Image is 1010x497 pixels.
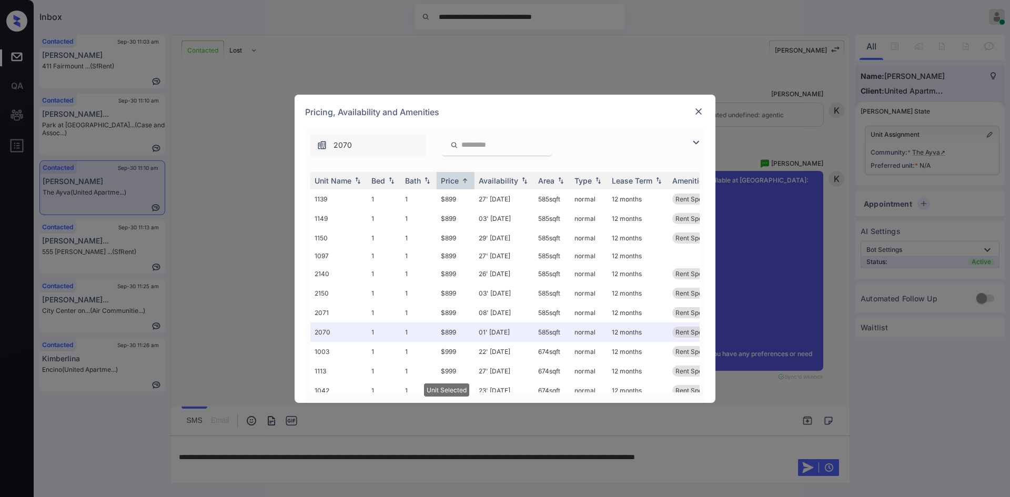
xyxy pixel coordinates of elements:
[570,283,608,303] td: normal
[675,367,717,375] span: Rent Special 1
[608,209,668,228] td: 12 months
[437,209,474,228] td: $899
[310,303,367,322] td: 2071
[474,361,534,381] td: 27' [DATE]
[367,209,401,228] td: 1
[437,228,474,248] td: $899
[534,228,570,248] td: 585 sqft
[310,342,367,361] td: 1003
[474,342,534,361] td: 22' [DATE]
[367,283,401,303] td: 1
[401,283,437,303] td: 1
[401,342,437,361] td: 1
[570,361,608,381] td: normal
[474,322,534,342] td: 01' [DATE]
[474,248,534,264] td: 27' [DATE]
[437,248,474,264] td: $899
[675,234,717,242] span: Rent Special 1
[534,283,570,303] td: 585 sqft
[367,303,401,322] td: 1
[534,209,570,228] td: 585 sqft
[675,348,717,356] span: Rent Special 1
[367,248,401,264] td: 1
[310,361,367,381] td: 1113
[401,264,437,283] td: 1
[401,209,437,228] td: 1
[534,322,570,342] td: 585 sqft
[310,322,367,342] td: 2070
[310,381,367,400] td: 1042
[653,177,664,184] img: sorting
[534,264,570,283] td: 585 sqft
[310,248,367,264] td: 1097
[334,139,352,151] span: 2070
[570,342,608,361] td: normal
[570,228,608,248] td: normal
[422,177,432,184] img: sorting
[675,215,717,222] span: Rent Special 1
[371,176,385,185] div: Bed
[538,176,554,185] div: Area
[437,303,474,322] td: $899
[450,140,458,150] img: icon-zuma
[310,283,367,303] td: 2150
[367,381,401,400] td: 1
[310,228,367,248] td: 1150
[401,361,437,381] td: 1
[460,177,470,185] img: sorting
[474,264,534,283] td: 26' [DATE]
[401,248,437,264] td: 1
[310,264,367,283] td: 2140
[570,381,608,400] td: normal
[534,381,570,400] td: 674 sqft
[593,177,603,184] img: sorting
[693,106,704,117] img: close
[474,209,534,228] td: 03' [DATE]
[574,176,592,185] div: Type
[367,264,401,283] td: 1
[315,176,351,185] div: Unit Name
[608,189,668,209] td: 12 months
[608,342,668,361] td: 12 months
[367,228,401,248] td: 1
[474,303,534,322] td: 08' [DATE]
[608,248,668,264] td: 12 months
[474,283,534,303] td: 03' [DATE]
[675,289,717,297] span: Rent Special 1
[401,228,437,248] td: 1
[479,176,518,185] div: Availability
[437,322,474,342] td: $899
[386,177,397,184] img: sorting
[608,264,668,283] td: 12 months
[534,303,570,322] td: 585 sqft
[437,189,474,209] td: $899
[401,322,437,342] td: 1
[310,189,367,209] td: 1139
[608,228,668,248] td: 12 months
[608,303,668,322] td: 12 months
[608,322,668,342] td: 12 months
[534,189,570,209] td: 585 sqft
[675,270,717,278] span: Rent Special 1
[437,361,474,381] td: $999
[367,189,401,209] td: 1
[675,387,717,394] span: Rent Special 1
[555,177,566,184] img: sorting
[317,140,327,150] img: icon-zuma
[437,264,474,283] td: $899
[675,195,717,203] span: Rent Special 1
[474,228,534,248] td: 29' [DATE]
[570,209,608,228] td: normal
[672,176,708,185] div: Amenities
[367,342,401,361] td: 1
[401,381,437,400] td: 1
[367,322,401,342] td: 1
[675,309,717,317] span: Rent Special 1
[401,303,437,322] td: 1
[570,322,608,342] td: normal
[675,328,717,336] span: Rent Special 1
[401,189,437,209] td: 1
[534,248,570,264] td: 585 sqft
[519,177,530,184] img: sorting
[534,342,570,361] td: 674 sqft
